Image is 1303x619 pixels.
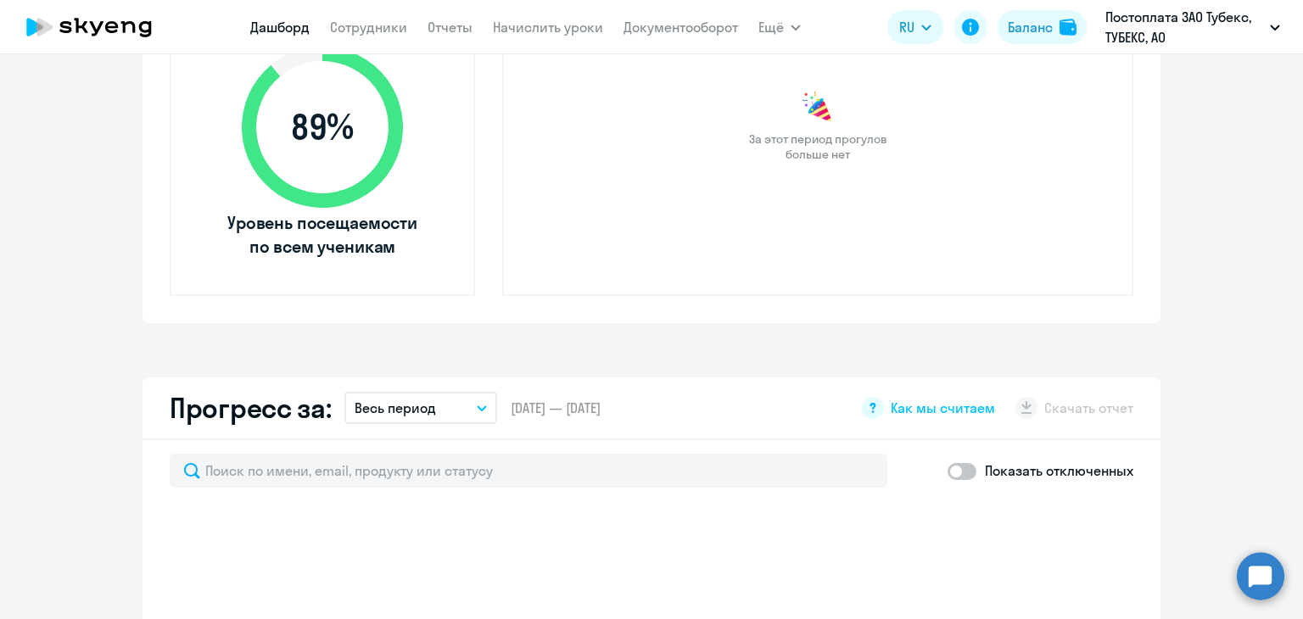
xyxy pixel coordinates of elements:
[225,211,420,259] span: Уровень посещаемости по всем ученикам
[985,460,1133,481] p: Показать отключенных
[624,19,738,36] a: Документооборот
[428,19,473,36] a: Отчеты
[511,399,601,417] span: [DATE] — [DATE]
[170,391,331,425] h2: Прогресс за:
[899,17,914,37] span: RU
[998,10,1087,44] button: Балансbalance
[344,392,497,424] button: Весь период
[250,19,310,36] a: Дашборд
[1008,17,1053,37] div: Баланс
[747,131,889,162] span: За этот период прогулов больше нет
[1060,19,1077,36] img: balance
[330,19,407,36] a: Сотрудники
[1097,7,1289,47] button: Постоплата ЗАО Тубекс, ТУБЕКС, АО
[758,17,784,37] span: Ещё
[887,10,943,44] button: RU
[493,19,603,36] a: Начислить уроки
[225,107,420,148] span: 89 %
[758,10,801,44] button: Ещё
[1105,7,1263,47] p: Постоплата ЗАО Тубекс, ТУБЕКС, АО
[170,454,887,488] input: Поиск по имени, email, продукту или статусу
[355,398,436,418] p: Весь период
[801,91,835,125] img: congrats
[891,399,995,417] span: Как мы считаем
